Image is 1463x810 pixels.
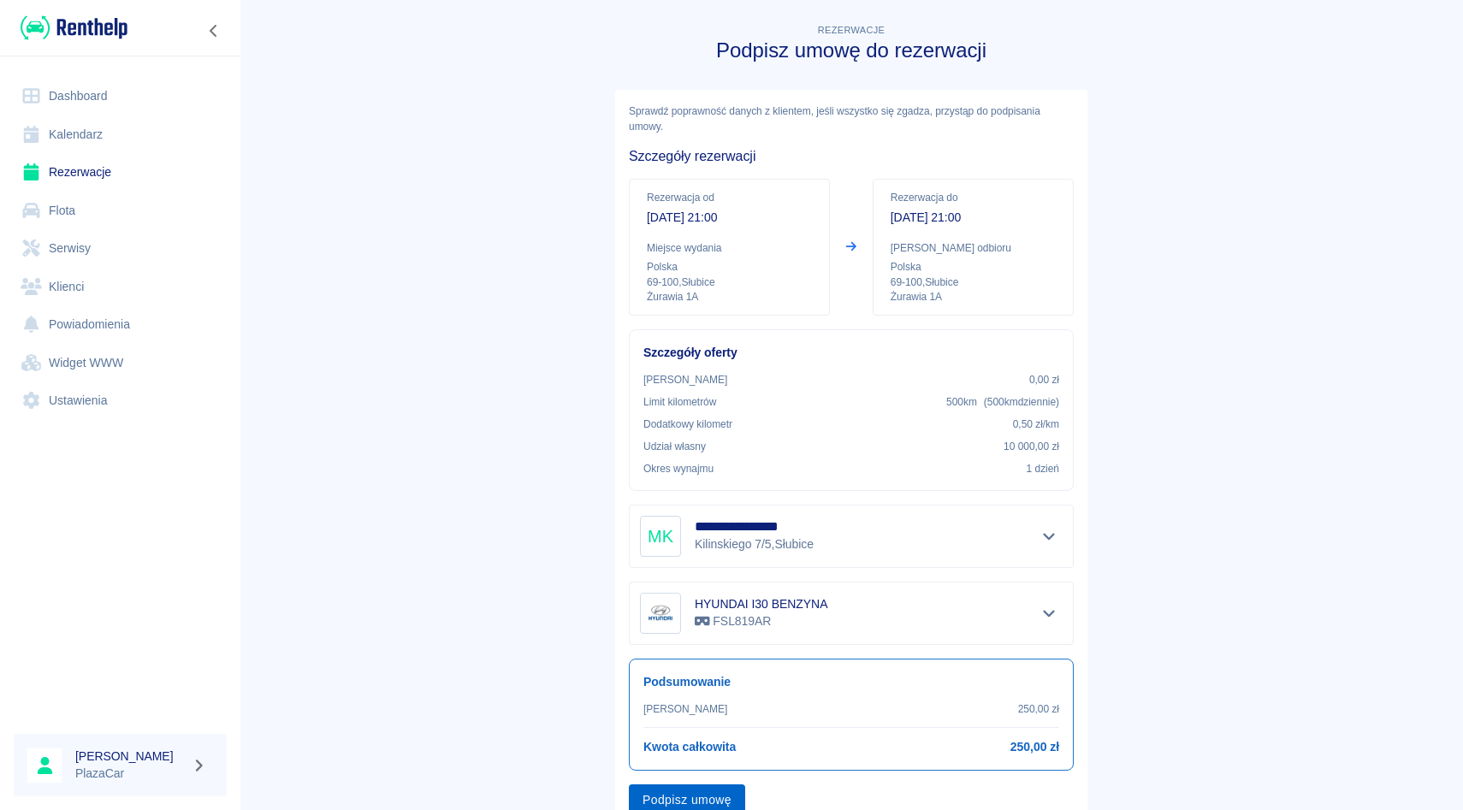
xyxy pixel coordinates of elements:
h6: Kwota całkowita [643,738,736,756]
p: Dodatkowy kilometr [643,417,732,432]
a: Serwisy [14,229,227,268]
p: [DATE] 21:00 [891,209,1056,227]
a: Flota [14,192,227,230]
a: Dashboard [14,77,227,115]
p: Udział własny [643,439,706,454]
a: Rezerwacje [14,153,227,192]
p: 69-100 , Słubice [647,275,812,290]
p: Rezerwacja od [647,190,812,205]
p: Limit kilometrów [643,394,716,410]
p: Rezerwacja do [891,190,1056,205]
p: Polska [647,259,812,275]
div: MK [640,516,681,557]
p: 0,00 zł [1029,372,1059,387]
h5: Szczegóły rezerwacji [629,148,1074,165]
span: ( 500 km dziennie ) [984,396,1059,408]
h3: Podpisz umowę do rezerwacji [615,38,1087,62]
a: Widget WWW [14,344,227,382]
img: Image [643,596,678,630]
p: 69-100 , Słubice [891,275,1056,290]
p: 500 km [946,394,1059,410]
a: Powiadomienia [14,305,227,344]
p: [PERSON_NAME] odbioru [891,240,1056,256]
p: PlazaCar [75,765,185,783]
button: Pokaż szczegóły [1035,524,1063,548]
span: Rezerwacje [818,25,885,35]
button: Pokaż szczegóły [1035,601,1063,625]
p: Sprawdź poprawność danych z klientem, jeśli wszystko się zgadza, przystąp do podpisania umowy. [629,103,1074,134]
a: Renthelp logo [14,14,127,42]
a: Kalendarz [14,115,227,154]
p: Kilinskiego 7/5 , Słubice [695,535,817,553]
p: [PERSON_NAME] [643,372,727,387]
h6: Podsumowanie [643,673,1059,691]
p: FSL819AR [695,612,827,630]
button: Zwiń nawigację [201,20,227,42]
a: Ustawienia [14,381,227,420]
p: Miejsce wydania [647,240,812,256]
p: Żurawia 1A [647,290,812,304]
img: Renthelp logo [21,14,127,42]
h6: HYUNDAI I30 BENZYNA [695,595,827,612]
h6: Szczegóły oferty [643,344,1059,362]
p: Żurawia 1A [891,290,1056,304]
p: Okres wynajmu [643,461,714,476]
h6: [PERSON_NAME] [75,748,185,765]
p: 250,00 zł [1018,701,1059,717]
p: [PERSON_NAME] [643,701,727,717]
h6: 250,00 zł [1010,738,1059,756]
p: 0,50 zł /km [1013,417,1059,432]
a: Klienci [14,268,227,306]
p: 10 000,00 zł [1004,439,1059,454]
p: Polska [891,259,1056,275]
p: [DATE] 21:00 [647,209,812,227]
p: 1 dzień [1027,461,1059,476]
